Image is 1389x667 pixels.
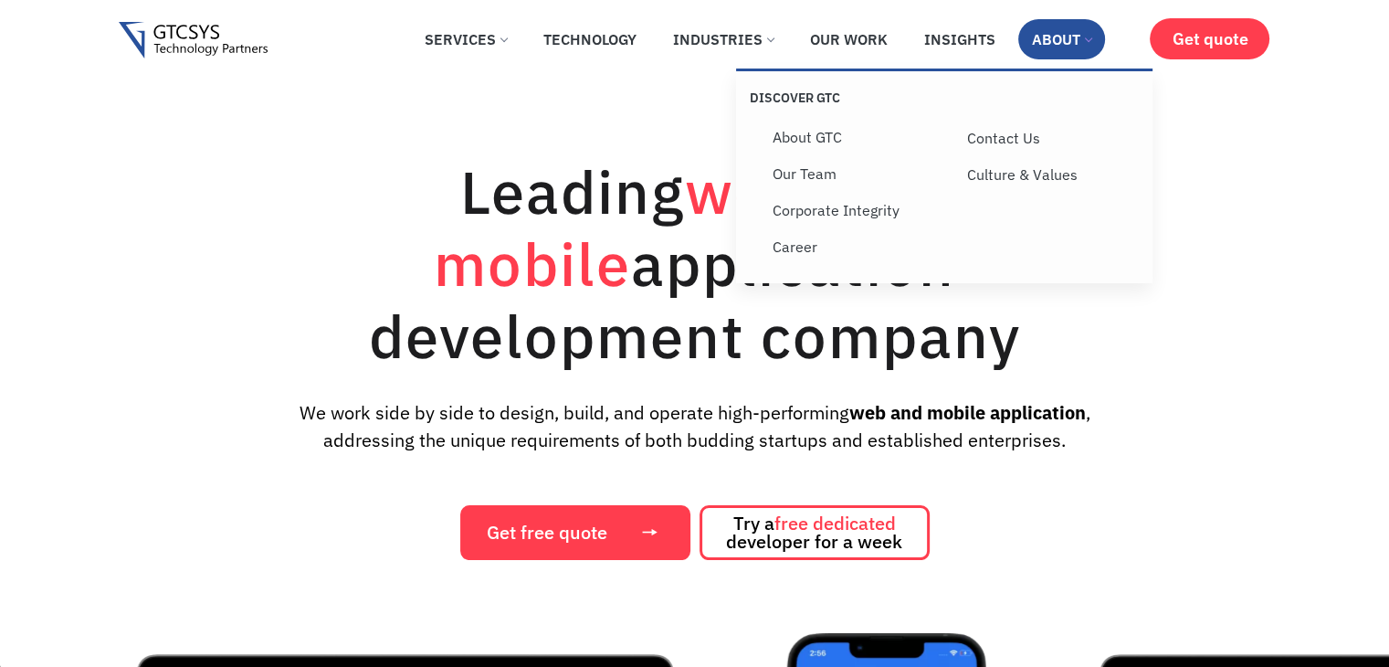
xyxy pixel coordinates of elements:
a: Career [759,228,953,265]
a: Insights [910,19,1009,59]
span: free dedicated [774,511,896,535]
strong: web and mobile application [849,400,1086,425]
p: We work side by side to design, build, and operate high-performing , addressing the unique requir... [268,399,1120,454]
a: About [1018,19,1105,59]
a: Corporate Integrity [759,192,953,228]
a: Services [411,19,521,59]
a: Technology [530,19,650,59]
a: Get quote [1150,18,1269,59]
span: Get free quote [487,524,607,542]
span: web and mobile [434,153,929,302]
h1: Leading application development company [284,155,1106,372]
img: Gtcsys logo [119,22,268,59]
span: Try a developer for a week [726,514,902,551]
a: Try afree dedicated developer for a week [700,505,930,560]
a: Industries [659,19,787,59]
a: Contact Us [953,120,1148,156]
p: Discover GTC [750,90,944,106]
a: About GTC [759,119,953,155]
span: Get quote [1172,29,1247,48]
a: Get free quote [460,505,690,560]
a: Our Work [796,19,901,59]
a: Culture & Values [953,156,1148,193]
a: Our Team [759,155,953,192]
